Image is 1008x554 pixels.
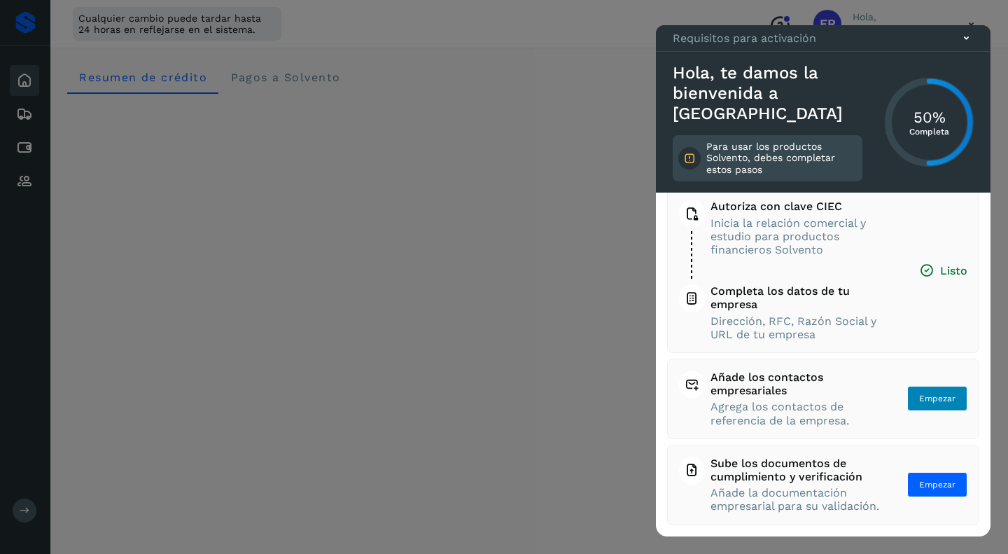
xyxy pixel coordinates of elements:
[909,108,949,126] h3: 50%
[656,25,990,52] div: Requisitos para activación
[919,478,955,491] span: Empezar
[673,32,816,45] p: Requisitos para activación
[919,263,967,278] span: Listo
[710,200,892,213] span: Autoriza con clave CIEC
[679,457,967,513] button: Sube los documentos de cumplimiento y verificaciónAñade la documentación empresarial para su vali...
[710,457,881,483] span: Sube los documentos de cumplimiento y verificación
[919,392,955,405] span: Empezar
[907,386,967,411] button: Empezar
[710,486,881,513] span: Añade la documentación empresarial para su validación.
[907,472,967,497] button: Empezar
[679,200,967,341] button: Autoriza con clave CIECInicia la relación comercial y estudio para productos financieros Solvento...
[710,314,892,341] span: Dirección, RFC, Razón Social y URL de tu empresa
[710,400,881,427] span: Agrega los contactos de referencia de la empresa.
[710,284,892,311] span: Completa los datos de tu empresa
[710,216,892,257] span: Inicia la relación comercial y estudio para productos financieros Solvento
[909,127,949,137] p: Completa
[706,141,857,176] p: Para usar los productos Solvento, debes completar estos pasos
[710,371,881,397] span: Añade los contactos empresariales
[679,371,967,427] button: Añade los contactos empresarialesAgrega los contactos de referencia de la empresa.Empezar
[673,63,862,123] h3: Hola, te damos la bienvenida a [GEOGRAPHIC_DATA]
